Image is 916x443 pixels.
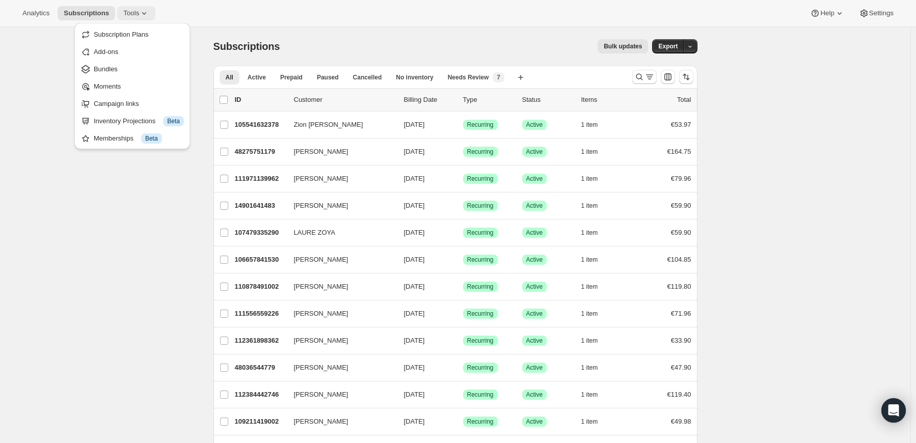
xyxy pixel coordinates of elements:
button: 1 item [581,199,609,213]
span: 1 item [581,229,598,237]
span: Export [658,42,678,50]
span: 1 item [581,202,598,210]
button: 1 item [581,414,609,429]
span: Recurring [467,337,494,345]
p: ID [235,95,286,105]
span: 7 [497,73,500,81]
span: Help [820,9,834,17]
span: Analytics [22,9,49,17]
span: Active [526,229,543,237]
span: €33.90 [671,337,691,344]
span: Active [526,283,543,291]
span: Active [248,73,266,81]
span: [DATE] [404,256,425,263]
div: 112361898362[PERSON_NAME][DATE]SuccessRecurringSuccessActive1 item€33.90 [235,334,691,348]
span: Recurring [467,391,494,399]
button: Tools [117,6,155,20]
span: €59.90 [671,202,691,209]
button: Export [652,39,684,53]
button: Subscription Plans [77,26,187,42]
span: [DATE] [404,364,425,371]
span: [DATE] [404,391,425,398]
p: 107479335290 [235,228,286,238]
span: No inventory [396,73,433,81]
button: [PERSON_NAME] [288,306,390,322]
div: 105541632378Zion [PERSON_NAME][DATE]SuccessRecurringSuccessActive1 item€53.97 [235,118,691,132]
span: Prepaid [280,73,303,81]
p: 110878491002 [235,282,286,292]
div: 106657841530[PERSON_NAME][DATE]SuccessRecurringSuccessActive1 item€104.85 [235,253,691,267]
button: 1 item [581,226,609,240]
div: 107479335290LAURE ZOYA[DATE]SuccessRecurringSuccessActive1 item€59.90 [235,226,691,240]
button: [PERSON_NAME] [288,252,390,268]
button: Customize table column order and visibility [661,70,675,84]
span: 1 item [581,175,598,183]
button: Bundles [77,61,187,77]
div: Inventory Projections [94,116,184,126]
p: 106657841530 [235,255,286,265]
span: Active [526,364,543,372]
span: Settings [869,9,894,17]
button: [PERSON_NAME] [288,144,390,160]
button: [PERSON_NAME] [288,386,390,403]
span: [PERSON_NAME] [294,309,348,319]
button: Create new view [513,70,529,85]
span: Subscription Plans [94,31,149,38]
span: €49.98 [671,418,691,425]
button: 1 item [581,334,609,348]
button: 1 item [581,361,609,375]
span: 1 item [581,364,598,372]
span: Recurring [467,202,494,210]
span: [PERSON_NAME] [294,282,348,292]
button: Inventory Projections [77,113,187,129]
span: €119.40 [667,391,691,398]
span: Campaign links [94,100,139,107]
p: 109211419002 [235,417,286,427]
button: [PERSON_NAME] [288,279,390,295]
span: Active [526,175,543,183]
span: €59.90 [671,229,691,236]
span: Recurring [467,364,494,372]
button: 1 item [581,172,609,186]
span: [PERSON_NAME] [294,201,348,211]
span: [PERSON_NAME] [294,336,348,346]
span: €119.80 [667,283,691,290]
span: 1 item [581,283,598,291]
button: 1 item [581,118,609,132]
button: 1 item [581,307,609,321]
span: Recurring [467,229,494,237]
span: €53.97 [671,121,691,128]
span: [PERSON_NAME] [294,363,348,373]
button: Add-ons [77,43,187,60]
span: €164.75 [667,148,691,155]
span: Moments [94,82,121,90]
span: Recurring [467,121,494,129]
span: Needs Review [448,73,489,81]
button: 1 item [581,145,609,159]
div: 48036544779[PERSON_NAME][DATE]SuccessRecurringSuccessActive1 item€47.90 [235,361,691,375]
span: Beta [145,134,158,143]
span: Beta [167,117,180,125]
span: [DATE] [404,229,425,236]
span: [PERSON_NAME] [294,255,348,265]
div: 48275751179[PERSON_NAME][DATE]SuccessRecurringSuccessActive1 item€164.75 [235,145,691,159]
span: €104.85 [667,256,691,263]
div: 110878491002[PERSON_NAME][DATE]SuccessRecurringSuccessActive1 item€119.80 [235,280,691,294]
span: €79.96 [671,175,691,182]
p: 111971139962 [235,174,286,184]
p: Total [677,95,691,105]
span: All [226,73,233,81]
div: 109211419002[PERSON_NAME][DATE]SuccessRecurringSuccessActive1 item€49.98 [235,414,691,429]
button: [PERSON_NAME] [288,198,390,214]
span: [DATE] [404,121,425,128]
div: Open Intercom Messenger [881,398,906,423]
span: [PERSON_NAME] [294,174,348,184]
span: Active [526,418,543,426]
span: LAURE ZOYA [294,228,335,238]
span: Recurring [467,310,494,318]
span: Add-ons [94,48,118,56]
span: [DATE] [404,337,425,344]
p: 105541632378 [235,120,286,130]
span: Active [526,256,543,264]
span: Recurring [467,283,494,291]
